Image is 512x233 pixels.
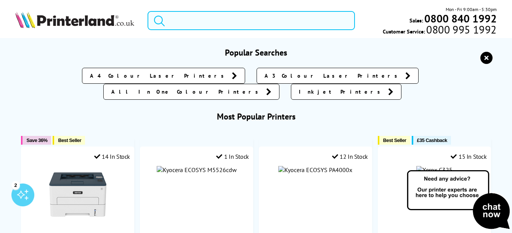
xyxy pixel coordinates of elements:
span: £35 Cashback [417,137,447,143]
a: Xerox B230 [49,217,106,225]
img: Kyocera ECOSYS PA4000x [278,166,352,174]
b: 0800 840 1992 [424,11,497,26]
a: A4 Colour Laser Printers [82,68,245,84]
div: 2 [11,181,20,189]
h3: Most Popular Printers [15,111,496,122]
span: Sales: [409,17,423,24]
h3: Popular Searches [15,47,496,58]
img: Xerox B230 [49,166,106,223]
button: Save 36% [21,136,51,145]
button: Best Seller [53,136,85,145]
span: A3 Colour Laser Printers [265,72,401,80]
span: 0800 995 1992 [425,26,496,33]
span: A4 Colour Laser Printers [90,72,228,80]
a: Printerland Logo [15,11,138,30]
div: 15 In Stock [451,153,486,160]
span: Best Seller [58,137,81,143]
div: 12 In Stock [332,153,368,160]
img: Xerox C325 [416,166,453,174]
span: Customer Service: [383,26,496,35]
span: Best Seller [383,137,406,143]
div: 14 In Stock [94,153,130,160]
img: Kyocera ECOSYS M5526cdw [157,166,237,174]
span: Save 36% [26,137,47,143]
img: Printerland Logo [15,11,134,28]
button: £35 Cashback [412,136,451,145]
a: A3 Colour Laser Printers [257,68,419,84]
span: All In One Colour Printers [111,88,262,96]
img: Open Live Chat window [405,169,512,231]
div: 1 In Stock [216,153,249,160]
a: Inkjet Printers [291,84,401,100]
a: 0800 840 1992 [423,15,497,22]
span: Inkjet Printers [299,88,384,96]
button: Best Seller [378,136,410,145]
span: Mon - Fri 9:00am - 5:30pm [446,6,497,13]
a: All In One Colour Printers [103,84,279,100]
